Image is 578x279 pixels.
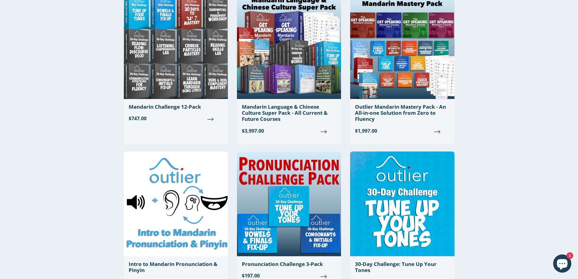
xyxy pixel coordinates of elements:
[129,115,223,122] span: $747.00
[129,104,223,110] div: Mandarin Challenge 12-Pack
[129,261,223,274] div: Intro to Mandarin Pronunciation & Pinyin
[242,261,336,267] div: Pronunciation Challenge 3-Pack
[242,104,336,122] div: Mandarin Language & Chinese Culture Super Pack - All Current & Future Courses
[350,151,454,256] img: 30-Day Challenge: Tune Up Your Tones
[355,261,449,274] div: 30-Day Challenge: Tune Up Your Tones
[237,151,341,256] img: Pronunciation Challenge 3-Pack
[242,127,336,134] span: $3,997.00
[551,254,573,274] inbox-online-store-chat: Shopify online store chat
[355,104,449,122] div: Outlier Mandarin Mastery Pack - An All-in-one Solution from Zero to Fluency
[355,127,449,134] span: $1,997.00
[124,151,228,256] img: Intro to Mandarin Pronunciation & Pinyin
